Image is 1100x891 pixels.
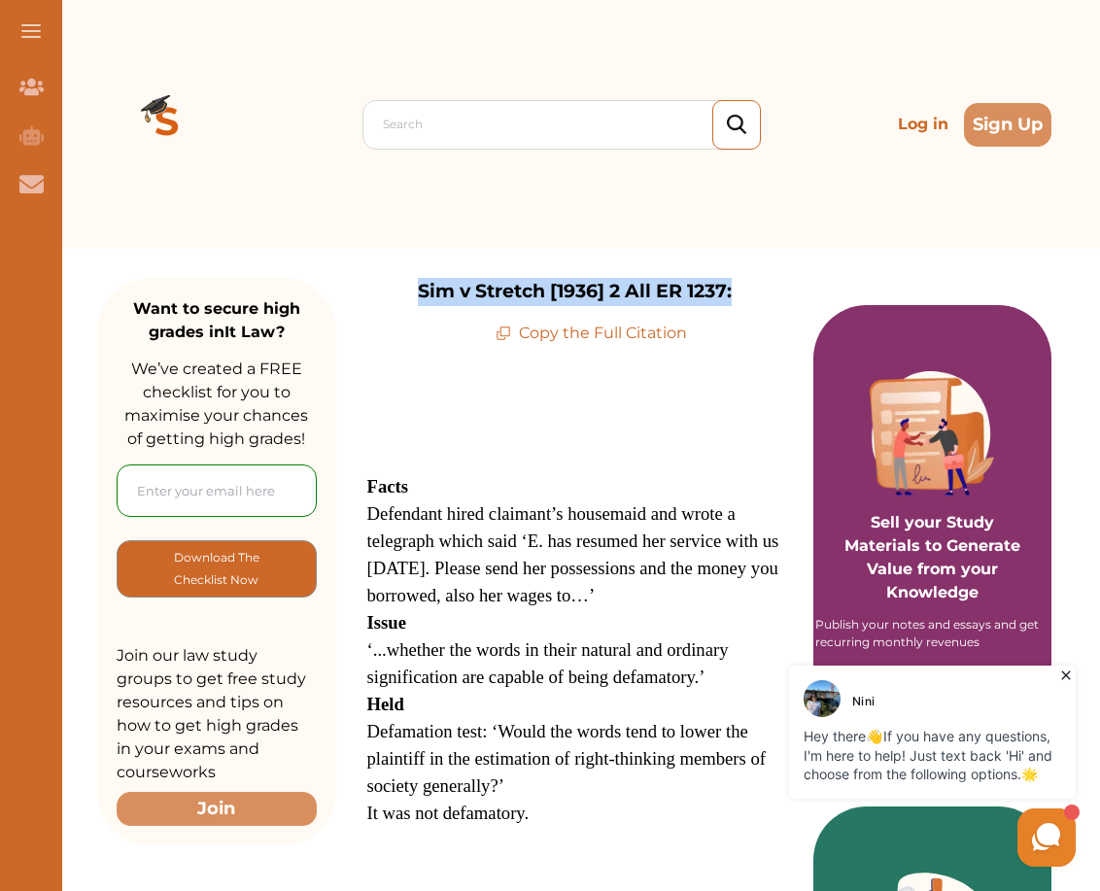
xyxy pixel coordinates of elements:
[117,464,317,517] input: Enter your email here
[870,371,994,496] img: Purple card image
[418,278,732,306] p: Sim v Stretch [1936] 2 All ER 1237:
[727,115,746,135] img: search_icon
[367,803,530,823] span: It was not defamatory.
[156,546,277,592] p: Download The Checklist Now
[117,644,317,784] p: Join our law study groups to get free study resources and tips on how to get high grades in your ...
[133,299,300,341] strong: Want to secure high grades in It Law ?
[815,616,1048,651] div: Publish your notes and essays and get recurring monthly revenues
[496,322,687,345] p: Copy the Full Citation
[124,360,308,448] span: We’ve created a FREE checklist for you to maximise your chances of getting high grades!
[367,503,779,605] span: Defendant hired claimant’s housemaid and wrote a telegraph which said ‘E. has resumed her service...
[964,103,1051,147] button: Sign Up
[97,54,237,194] img: Logo
[367,694,404,714] span: Held
[890,105,956,144] p: Log in
[367,612,406,633] span: Issue
[833,457,1033,604] p: Sell your Study Materials to Generate Value from your Knowledge
[367,476,408,497] span: Facts
[367,639,729,687] span: ‘...whether the words in their natural and ordinary signification are capable of being defamatory.’
[634,661,1081,872] iframe: HelpCrunch
[117,792,317,826] button: Join
[117,540,317,598] button: [object Object]
[367,721,767,796] span: Defamation test: ‘Would the words tend to lower the plaintiff in the estimation of right-thinking...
